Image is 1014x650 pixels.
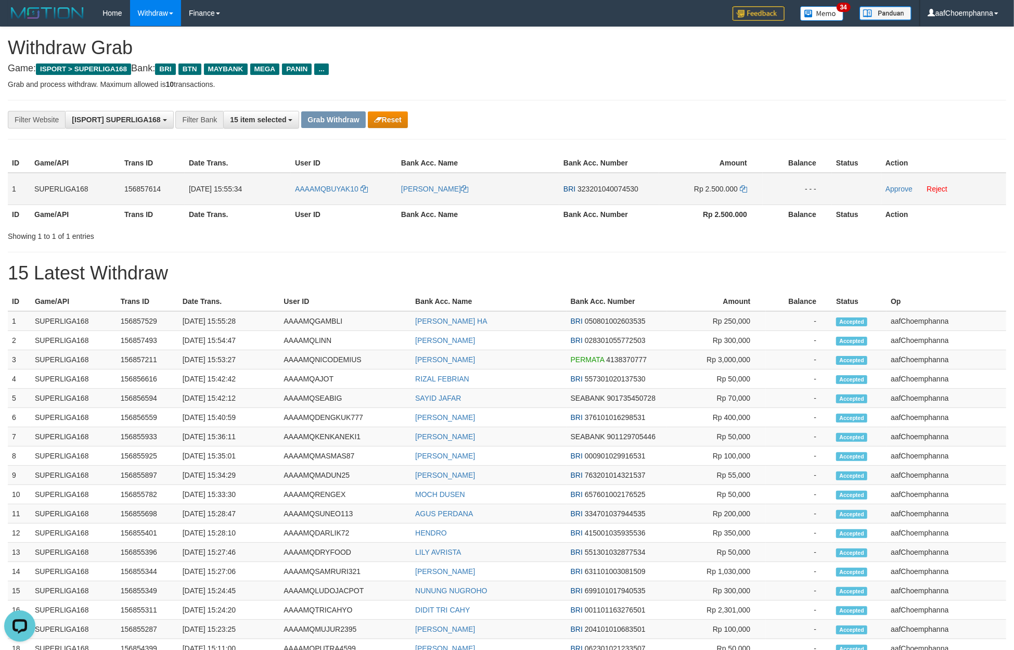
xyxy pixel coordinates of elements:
td: [DATE] 15:36:11 [178,427,280,447]
td: Rp 50,000 [667,369,766,389]
td: aafChoemphanna [887,311,1006,331]
td: [DATE] 15:24:45 [178,581,280,601]
span: BRI [563,185,575,193]
a: [PERSON_NAME] [415,336,475,345]
span: BRI [571,625,583,633]
td: Rp 1,030,000 [667,562,766,581]
span: Accepted [836,529,867,538]
td: Rp 50,000 [667,427,766,447]
a: HENDRO [415,529,447,537]
td: AAAAMQSAMRURI321 [279,562,411,581]
td: - [766,311,832,331]
span: Copy 415001035935536 to clipboard [585,529,646,537]
td: 156857529 [117,311,178,331]
td: SUPERLIGA168 [31,350,117,369]
td: Rp 300,000 [667,581,766,601]
td: [DATE] 15:28:47 [178,504,280,524]
a: [PERSON_NAME] [415,567,475,576]
td: 12 [8,524,31,543]
td: Rp 3,000,000 [667,350,766,369]
span: BRI [571,317,583,325]
span: Copy 001101163276501 to clipboard [585,606,646,614]
td: 156856559 [117,408,178,427]
span: 156857614 [124,185,161,193]
h1: Withdraw Grab [8,37,1006,58]
th: Status [832,205,881,224]
span: BRI [571,587,583,595]
td: AAAAMQMADUN25 [279,466,411,485]
td: - [766,601,832,620]
button: Reset [368,111,408,128]
span: AAAAMQBUYAK10 [295,185,358,193]
td: 4 [8,369,31,389]
td: 16 [8,601,31,620]
span: MAYBANK [204,63,248,75]
th: Bank Acc. Number [567,292,667,311]
td: SUPERLIGA168 [31,447,117,466]
td: aafChoemphanna [887,504,1006,524]
td: - [766,581,832,601]
th: User ID [291,154,397,173]
h4: Game: Bank: [8,63,1006,74]
th: Trans ID [120,154,185,173]
th: Date Trans. [185,154,291,173]
a: NUNUNG NUGROHO [415,587,487,595]
th: Bank Acc. Name [397,154,559,173]
span: Copy 028301055772503 to clipboard [585,336,646,345]
th: Trans ID [120,205,185,224]
th: Game/API [30,154,120,173]
td: aafChoemphanna [887,485,1006,504]
span: Accepted [836,414,867,423]
td: - [766,562,832,581]
td: 3 [8,350,31,369]
td: AAAAMQRENGEX [279,485,411,504]
div: Filter Bank [175,111,223,129]
td: 15 [8,581,31,601]
span: BRI [571,471,583,479]
th: Bank Acc. Name [397,205,559,224]
th: Action [881,205,1006,224]
span: Rp 2.500.000 [694,185,738,193]
td: [DATE] 15:33:30 [178,485,280,504]
th: ID [8,205,30,224]
th: User ID [279,292,411,311]
td: 9 [8,466,31,485]
td: 156855401 [117,524,178,543]
td: AAAAMQMASMAS87 [279,447,411,466]
span: 15 item selected [230,116,286,124]
a: [PERSON_NAME] [415,413,475,422]
span: Copy 763201014321537 to clipboard [585,471,646,479]
td: aafChoemphanna [887,427,1006,447]
span: BRI [571,490,583,499]
span: SEABANK [571,432,605,441]
td: 156855933 [117,427,178,447]
th: Date Trans. [185,205,291,224]
button: [ISPORT] SUPERLIGA168 [65,111,173,129]
td: aafChoemphanna [887,447,1006,466]
span: Copy 204101010683501 to clipboard [585,625,646,633]
td: Rp 50,000 [667,485,766,504]
td: 156855344 [117,562,178,581]
td: aafChoemphanna [887,369,1006,389]
td: aafChoemphanna [887,524,1006,543]
td: aafChoemphanna [887,331,1006,350]
span: BRI [155,63,175,75]
span: SEABANK [571,394,605,402]
th: Trans ID [117,292,178,311]
span: PANIN [282,63,312,75]
a: Copy 2500000 to clipboard [740,185,747,193]
td: [DATE] 15:42:42 [178,369,280,389]
span: Copy 323201040074530 to clipboard [577,185,638,193]
td: SUPERLIGA168 [31,504,117,524]
div: Filter Website [8,111,65,129]
td: 7 [8,427,31,447]
td: AAAAMQDRYFOOD [279,543,411,562]
td: [DATE] 15:35:01 [178,447,280,466]
span: Accepted [836,394,867,403]
td: Rp 250,000 [667,311,766,331]
a: AAAAMQBUYAK10 [295,185,368,193]
th: ID [8,292,31,311]
td: AAAAMQMUJUR2395 [279,620,411,639]
span: Accepted [836,587,867,596]
td: 156855698 [117,504,178,524]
